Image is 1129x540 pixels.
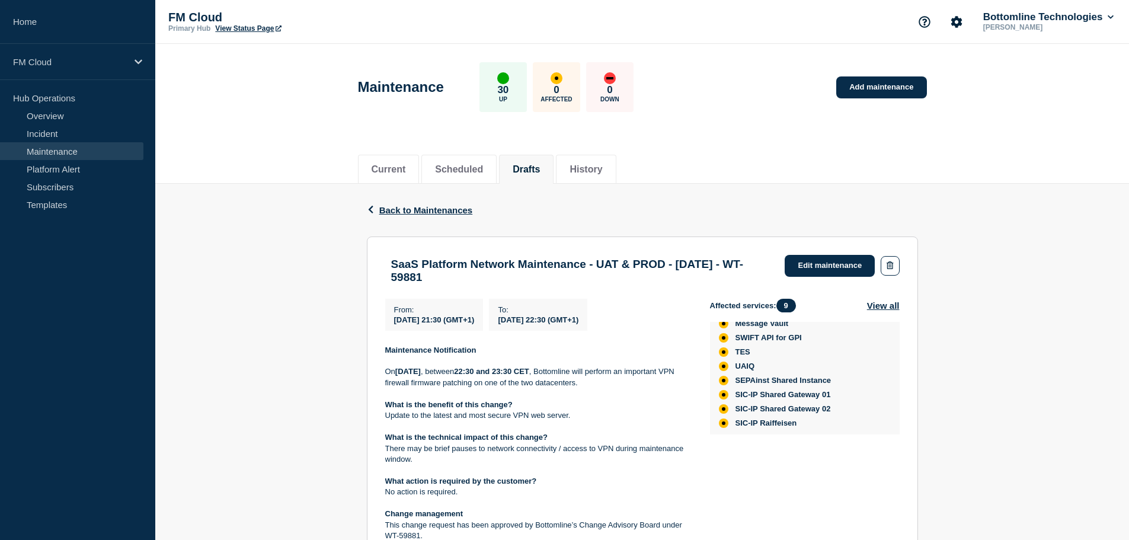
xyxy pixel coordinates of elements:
p: FM Cloud [168,11,405,24]
div: up [497,72,509,84]
button: Current [372,164,406,175]
button: Bottomline Technologies [981,11,1116,23]
strong: [DATE] [395,367,421,376]
p: From : [394,305,475,314]
div: affected [719,390,728,400]
div: affected [719,319,728,328]
p: Up [499,96,507,103]
p: Down [600,96,619,103]
h3: SaaS Platform Network Maintenance - UAT & PROD - [DATE] - WT-59881 [391,258,773,284]
p: Update to the latest and most secure VPN web server. [385,410,691,421]
button: History [570,164,602,175]
div: affected [719,347,728,357]
div: affected [551,72,562,84]
p: To : [498,305,578,314]
div: affected [719,376,728,385]
span: 9 [776,299,796,312]
p: FM Cloud [13,57,127,67]
span: SIC-IP Shared Gateway 02 [735,404,831,414]
div: down [604,72,616,84]
span: SWIFT API for GPI [735,333,802,343]
div: affected [719,418,728,428]
button: Back to Maintenances [367,205,473,215]
div: affected [719,404,728,414]
strong: What is the benefit of this change? [385,400,513,409]
span: TES [735,347,750,357]
span: SIC-IP Shared Gateway 01 [735,390,831,400]
strong: What is the technical impact of this change? [385,433,548,442]
p: 0 [554,84,559,96]
p: Primary Hub [168,24,210,33]
button: Scheduled [435,164,483,175]
a: View Status Page [215,24,281,33]
span: SIC-IP Raiffeisen [735,418,797,428]
p: 30 [497,84,508,96]
strong: 22:30 and 23:30 CET [454,367,529,376]
div: affected [719,362,728,371]
p: 0 [607,84,612,96]
span: Message Vault [735,319,789,328]
p: Affected [540,96,572,103]
p: There may be brief pauses to network connectivity / access to VPN during maintenance window. [385,443,691,465]
a: Add maintenance [836,76,926,98]
strong: Change management [385,509,463,518]
h1: Maintenance [358,79,444,95]
p: [PERSON_NAME] [981,23,1104,31]
strong: What action is required by the customer? [385,477,537,485]
span: SEPAinst Shared Instance [735,376,831,385]
a: Edit maintenance [785,255,875,277]
span: Back to Maintenances [379,205,473,215]
button: Support [912,9,937,34]
div: affected [719,333,728,343]
button: View all [867,299,900,312]
p: No action is required. [385,487,691,497]
span: [DATE] 21:30 (GMT+1) [394,315,475,324]
strong: Maintenance Notification [385,346,476,354]
span: UAIQ [735,362,755,371]
span: [DATE] 22:30 (GMT+1) [498,315,578,324]
button: Drafts [513,164,540,175]
button: Account settings [944,9,969,34]
p: On , between , Bottomline will perform an important VPN firewall firmware patching on one of the ... [385,366,691,388]
span: Affected services: [710,299,802,312]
